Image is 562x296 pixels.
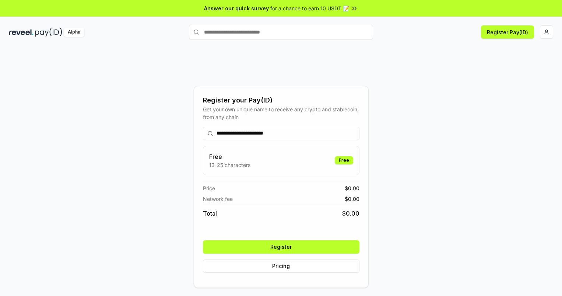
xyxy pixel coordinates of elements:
[203,209,217,218] span: Total
[345,195,359,203] span: $ 0.00
[35,28,62,37] img: pay_id
[203,240,359,254] button: Register
[342,209,359,218] span: $ 0.00
[270,4,349,12] span: for a chance to earn 10 USDT 📝
[481,25,534,39] button: Register Pay(ID)
[203,184,215,192] span: Price
[9,28,34,37] img: reveel_dark
[64,28,84,37] div: Alpha
[335,156,353,164] div: Free
[203,95,359,105] div: Register your Pay(ID)
[345,184,359,192] span: $ 0.00
[203,195,233,203] span: Network fee
[203,105,359,121] div: Get your own unique name to receive any crypto and stablecoin, from any chain
[204,4,269,12] span: Answer our quick survey
[209,161,250,169] p: 13-25 characters
[209,152,250,161] h3: Free
[203,260,359,273] button: Pricing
